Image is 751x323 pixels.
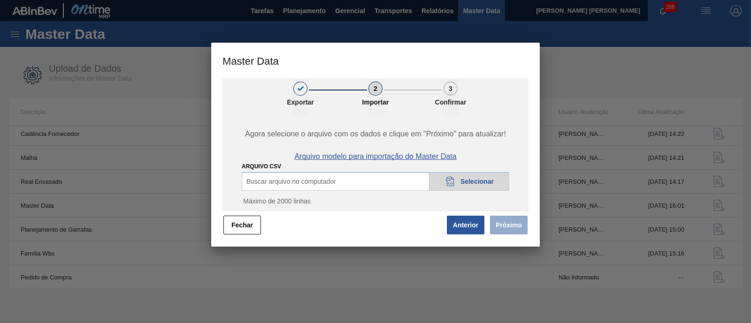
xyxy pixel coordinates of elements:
[460,178,494,185] span: Selecionar
[294,152,456,161] span: Arquivo modelo para importação do Master Data
[242,163,281,170] label: ARQUIVO CSV
[447,216,484,234] button: Anterior
[368,82,383,96] div: 2
[292,78,309,116] button: 1Exportar
[223,216,261,234] button: Fechar
[233,130,518,138] span: Agora selecione o arquivo com os dados e clique em "Próximo" para atualizar!
[211,43,540,78] h3: Master Data
[242,197,509,205] p: Máximo de 2000 linhas
[246,178,336,185] span: Buscar arquivo no computador
[277,98,324,106] p: Exportar
[352,98,399,106] p: Importar
[293,82,307,96] div: 1
[427,98,474,106] p: Confirmar
[367,78,384,116] button: 2Importar
[444,82,458,96] div: 3
[442,78,459,116] button: 3Confirmar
